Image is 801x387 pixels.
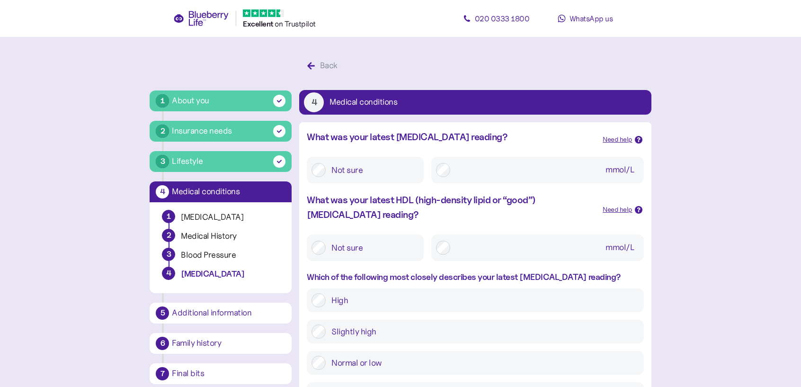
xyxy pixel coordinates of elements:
[307,130,595,144] div: What was your latest [MEDICAL_DATA] reading?
[326,324,639,339] label: Slightly high
[329,98,397,107] div: Medical conditions
[157,248,284,267] button: 3Blood Pressure
[326,293,639,307] label: High
[181,250,279,261] div: Blood Pressure
[150,181,292,202] button: 4Medical conditions
[156,337,169,350] div: 6
[156,185,169,198] div: 4
[181,231,279,242] div: Medical History
[157,267,284,286] button: 4[MEDICAL_DATA]
[162,210,175,223] div: 1
[156,367,169,380] div: 7
[307,193,595,222] div: What was your latest HDL (high-density lipid or “good”) [MEDICAL_DATA] reading?
[150,90,292,111] button: 1About you
[326,356,639,370] label: Normal or low
[156,155,169,168] div: 3
[320,59,338,72] div: Back
[172,125,232,137] div: Insurance needs
[181,212,279,223] div: [MEDICAL_DATA]
[543,9,628,28] a: WhatsApp us
[150,363,292,384] button: 7Final bits
[456,239,639,256] input: mmol/L
[162,229,175,242] div: 2
[243,19,275,28] span: Excellent ️
[157,229,284,248] button: 2Medical History
[601,162,639,179] div: mmol/L
[326,162,419,179] label: Not sure
[150,303,292,324] button: 5Additional information
[157,210,284,229] button: 1[MEDICAL_DATA]
[162,267,175,280] div: 4
[150,333,292,354] button: 6Family history
[172,155,203,168] div: Lifestyle
[275,19,316,28] span: on Trustpilot
[156,94,169,108] div: 1
[172,339,285,348] div: Family history
[172,309,285,317] div: Additional information
[456,162,639,179] input: mmol/L
[162,248,175,261] div: 3
[326,239,419,256] label: Not sure
[454,9,539,28] a: 020 0333 1800
[304,92,324,112] div: 4
[299,56,348,76] button: Back
[307,270,643,284] div: Which of the following most closely describes your latest [MEDICAL_DATA] reading?
[475,14,530,23] span: 020 0333 1800
[172,94,209,107] div: About you
[156,306,169,320] div: 5
[603,135,632,145] div: Need help
[603,205,632,215] div: Need help
[172,369,285,378] div: Final bits
[601,239,639,256] div: mmol/L
[181,269,279,279] div: [MEDICAL_DATA]
[299,90,651,115] button: 4Medical conditions
[150,151,292,172] button: 3Lifestyle
[570,14,613,23] span: WhatsApp us
[172,188,285,196] div: Medical conditions
[156,125,169,138] div: 2
[150,121,292,142] button: 2Insurance needs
